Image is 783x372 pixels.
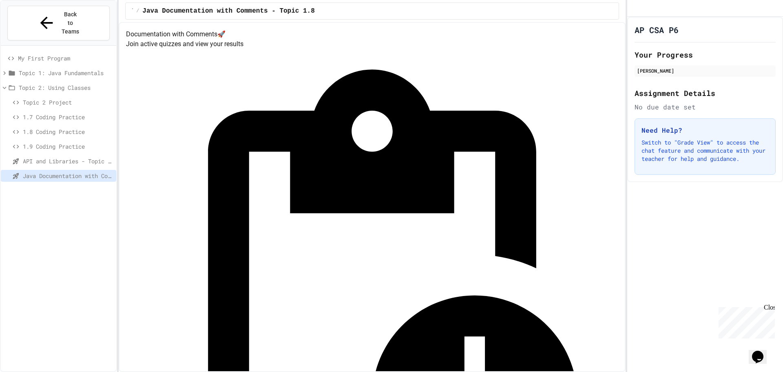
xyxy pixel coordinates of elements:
div: No due date set [635,102,776,112]
div: Chat with us now!Close [3,3,56,52]
h2: Assignment Details [635,87,776,99]
span: API and Libraries - Topic 1.7 [23,157,113,165]
p: Join active quizzes and view your results [126,39,618,49]
iframe: chat widget [715,304,775,339]
div: [PERSON_NAME] [637,67,773,74]
span: / [136,8,139,14]
span: My First Program [18,54,113,62]
span: Java Documentation with Comments - Topic 1.8 [23,172,113,180]
p: Switch to "Grade View" to access the chat feature and communicate with your teacher for help and ... [641,138,769,163]
span: 1.7 Coding Practice [23,113,113,121]
span: 1.9 Coding Practice [23,142,113,151]
h4: Documentation with Comments 🚀 [126,29,618,39]
span: Back to Teams [61,10,80,36]
span: Topic 1: Java Fundamentals [19,69,113,77]
h1: AP CSA P6 [635,24,679,36]
span: Topic 2 Project [23,98,113,107]
span: Topic 2: Using Classes [19,83,113,92]
span: 1.8 Coding Practice [23,127,113,136]
button: Back to Teams [7,6,110,40]
h2: Your Progress [635,49,776,60]
span: Topic 2: Using Classes [132,8,133,14]
h3: Need Help? [641,125,769,135]
iframe: chat widget [749,339,775,364]
span: Java Documentation with Comments - Topic 1.8 [142,6,314,16]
